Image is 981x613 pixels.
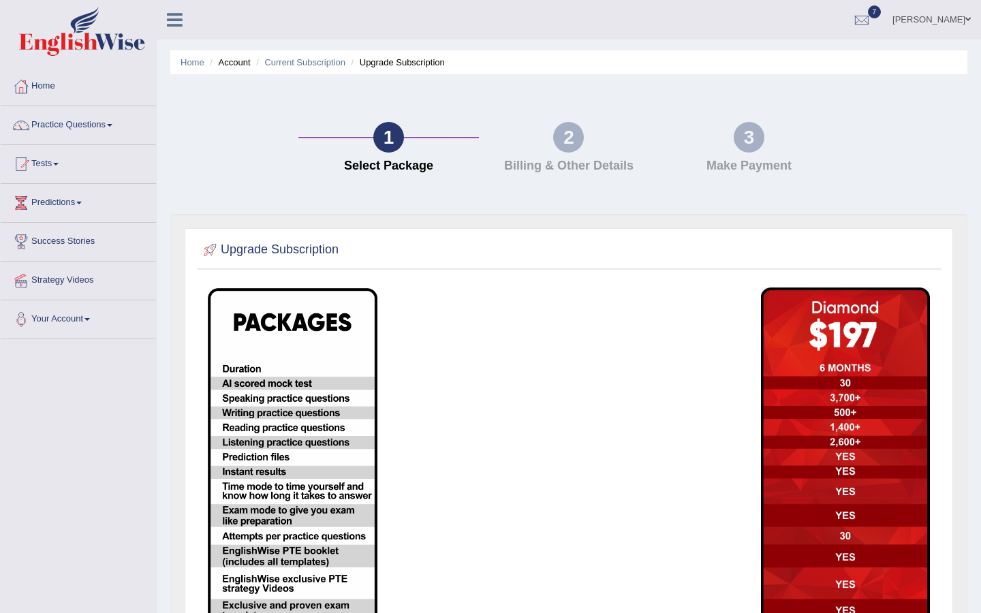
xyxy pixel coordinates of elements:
[1,223,156,257] a: Success Stories
[1,106,156,140] a: Practice Questions
[1,67,156,101] a: Home
[1,262,156,296] a: Strategy Videos
[373,122,404,153] div: 1
[206,56,250,69] li: Account
[348,56,445,69] li: Upgrade Subscription
[264,57,345,67] a: Current Subscription
[868,5,882,18] span: 7
[734,122,764,153] div: 3
[200,240,339,260] h2: Upgrade Subscription
[553,122,584,153] div: 2
[181,57,204,67] a: Home
[1,300,156,334] a: Your Account
[1,145,156,179] a: Tests
[486,159,652,173] h4: Billing & Other Details
[1,184,156,218] a: Predictions
[305,159,471,173] h4: Select Package
[666,159,832,173] h4: Make Payment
